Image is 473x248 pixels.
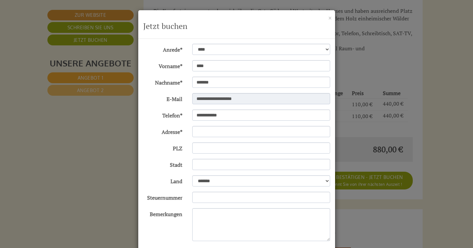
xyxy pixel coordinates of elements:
[138,110,188,119] label: Telefon*
[138,60,188,70] label: Vorname*
[138,77,188,87] label: Nachname*
[138,175,188,185] label: Land
[118,5,142,16] div: [DATE]
[138,44,188,54] label: Anrede*
[138,208,188,218] label: Bemerkungen
[328,14,330,21] button: ×
[138,192,188,202] label: Steuernummer
[138,126,188,136] label: Adresse*
[221,174,259,185] button: Senden
[138,142,188,152] label: PLZ
[138,159,188,169] label: Stadt
[5,18,111,38] div: Guten Tag, wie können wir Ihnen helfen?
[10,32,108,37] small: 06:41
[143,22,330,30] h3: Jetzt buchen
[138,93,188,103] label: E-Mail
[10,19,108,25] div: Berghotel Zum Zirm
